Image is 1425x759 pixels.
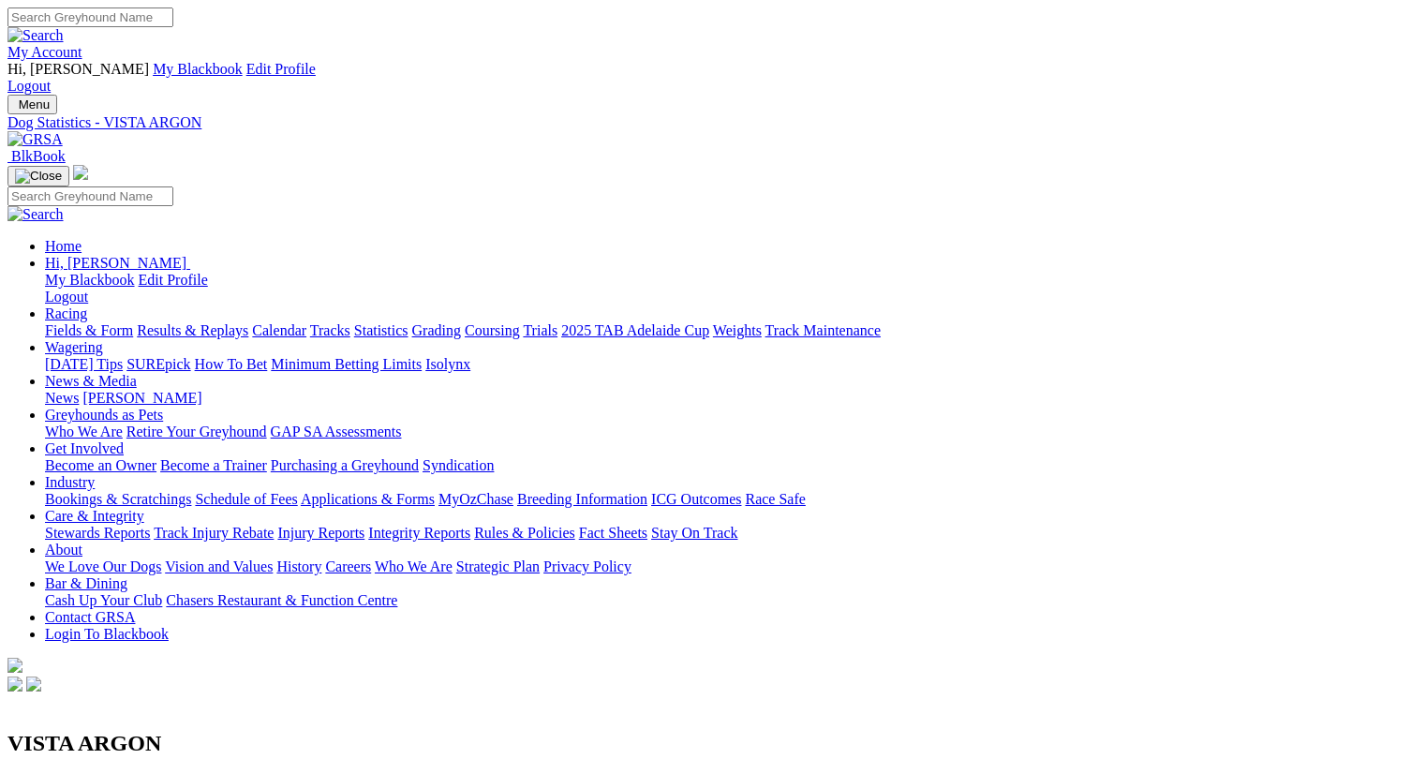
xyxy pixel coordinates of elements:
[517,491,647,507] a: Breeding Information
[310,322,350,338] a: Tracks
[561,322,709,338] a: 2025 TAB Adelaide Cup
[11,148,66,164] span: BlkBook
[45,272,135,288] a: My Blackbook
[425,356,470,372] a: Isolynx
[45,305,87,321] a: Racing
[45,457,156,473] a: Become an Owner
[195,491,297,507] a: Schedule of Fees
[375,558,453,574] a: Who We Are
[412,322,461,338] a: Grading
[45,491,191,507] a: Bookings & Scratchings
[7,186,173,206] input: Search
[271,424,402,439] a: GAP SA Assessments
[15,169,62,184] img: Close
[651,491,741,507] a: ICG Outcomes
[126,356,190,372] a: SUREpick
[160,457,267,473] a: Become a Trainer
[276,558,321,574] a: History
[7,114,1418,131] a: Dog Statistics - VISTA ARGON
[456,558,540,574] a: Strategic Plan
[7,677,22,692] img: facebook.svg
[7,148,66,164] a: BlkBook
[126,424,267,439] a: Retire Your Greyhound
[45,457,1418,474] div: Get Involved
[45,491,1418,508] div: Industry
[45,322,133,338] a: Fields & Form
[745,491,805,507] a: Race Safe
[325,558,371,574] a: Careers
[45,272,1418,305] div: Hi, [PERSON_NAME]
[45,373,137,389] a: News & Media
[166,592,397,608] a: Chasers Restaurant & Function Centre
[45,390,1418,407] div: News & Media
[368,525,470,541] a: Integrity Reports
[651,525,737,541] a: Stay On Track
[45,390,79,406] a: News
[45,592,1418,609] div: Bar & Dining
[45,238,82,254] a: Home
[45,558,1418,575] div: About
[45,626,169,642] a: Login To Blackbook
[195,356,268,372] a: How To Bet
[45,255,190,271] a: Hi, [PERSON_NAME]
[73,165,88,180] img: logo-grsa-white.png
[7,731,1418,756] h2: VISTA ARGON
[19,97,50,112] span: Menu
[26,677,41,692] img: twitter.svg
[45,356,1418,373] div: Wagering
[7,7,173,27] input: Search
[45,525,1418,542] div: Care & Integrity
[45,542,82,558] a: About
[271,356,422,372] a: Minimum Betting Limits
[45,339,103,355] a: Wagering
[45,609,135,625] a: Contact GRSA
[7,658,22,673] img: logo-grsa-white.png
[277,525,364,541] a: Injury Reports
[45,558,161,574] a: We Love Our Dogs
[7,131,63,148] img: GRSA
[252,322,306,338] a: Calendar
[45,508,144,524] a: Care & Integrity
[523,322,557,338] a: Trials
[7,166,69,186] button: Toggle navigation
[271,457,419,473] a: Purchasing a Greyhound
[45,356,123,372] a: [DATE] Tips
[154,525,274,541] a: Track Injury Rebate
[45,592,162,608] a: Cash Up Your Club
[7,61,1418,95] div: My Account
[45,424,1418,440] div: Greyhounds as Pets
[45,407,163,423] a: Greyhounds as Pets
[82,390,201,406] a: [PERSON_NAME]
[45,575,127,591] a: Bar & Dining
[7,95,57,114] button: Toggle navigation
[139,272,208,288] a: Edit Profile
[301,491,435,507] a: Applications & Forms
[7,206,64,223] img: Search
[165,558,273,574] a: Vision and Values
[246,61,316,77] a: Edit Profile
[137,322,248,338] a: Results & Replays
[465,322,520,338] a: Coursing
[7,27,64,44] img: Search
[713,322,762,338] a: Weights
[45,424,123,439] a: Who We Are
[7,44,82,60] a: My Account
[45,255,186,271] span: Hi, [PERSON_NAME]
[423,457,494,473] a: Syndication
[543,558,631,574] a: Privacy Policy
[474,525,575,541] a: Rules & Policies
[45,474,95,490] a: Industry
[45,440,124,456] a: Get Involved
[765,322,881,338] a: Track Maintenance
[153,61,243,77] a: My Blackbook
[7,78,51,94] a: Logout
[579,525,647,541] a: Fact Sheets
[45,322,1418,339] div: Racing
[45,289,88,305] a: Logout
[7,61,149,77] span: Hi, [PERSON_NAME]
[354,322,408,338] a: Statistics
[438,491,513,507] a: MyOzChase
[45,525,150,541] a: Stewards Reports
